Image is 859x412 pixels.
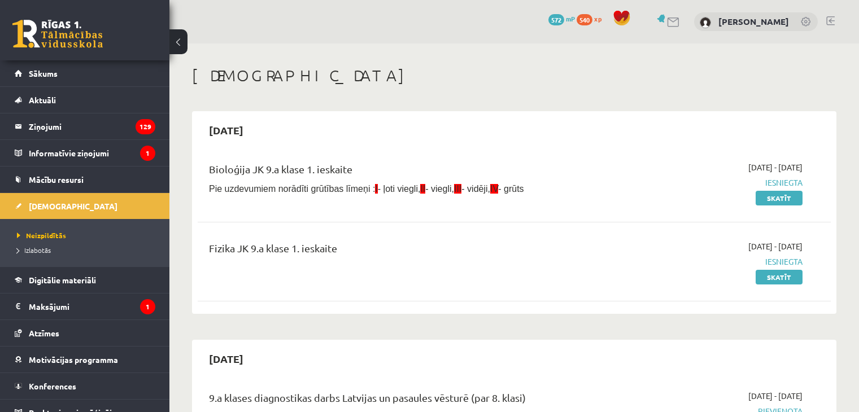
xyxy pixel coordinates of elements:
[15,320,155,346] a: Atzīmes
[420,184,425,194] span: II
[29,328,59,338] span: Atzīmes
[15,166,155,192] a: Mācību resursi
[17,246,51,255] span: Izlabotās
[29,354,118,365] span: Motivācijas programma
[616,177,803,189] span: Iesniegta
[15,60,155,86] a: Sākums
[209,240,599,261] div: Fizika JK 9.a klase 1. ieskaite
[454,184,461,194] span: III
[718,16,789,27] a: [PERSON_NAME]
[548,14,564,25] span: 572
[15,140,155,166] a: Informatīvie ziņojumi1
[566,14,575,23] span: mP
[140,146,155,161] i: 1
[29,275,96,285] span: Digitālie materiāli
[209,184,524,194] span: Pie uzdevumiem norādīti grūtības līmeņi : - ļoti viegli, - viegli, - vidēji, - grūts
[17,231,66,240] span: Neizpildītās
[17,245,158,255] a: Izlabotās
[29,140,155,166] legend: Informatīvie ziņojumi
[375,184,377,194] span: I
[15,87,155,113] a: Aktuāli
[15,113,155,139] a: Ziņojumi129
[700,17,711,28] img: Jana Anna Kārkliņa
[15,193,155,219] a: [DEMOGRAPHIC_DATA]
[29,174,84,185] span: Mācību resursi
[140,299,155,314] i: 1
[15,267,155,293] a: Digitālie materiāli
[29,201,117,211] span: [DEMOGRAPHIC_DATA]
[198,345,255,372] h2: [DATE]
[192,66,836,85] h1: [DEMOGRAPHIC_DATA]
[756,191,803,205] a: Skatīt
[748,161,803,173] span: [DATE] - [DATE]
[12,20,103,48] a: Rīgas 1. Tālmācības vidusskola
[209,161,599,182] div: Bioloģija JK 9.a klase 1. ieskaite
[548,14,575,23] a: 572 mP
[15,347,155,372] a: Motivācijas programma
[756,270,803,284] a: Skatīt
[209,390,599,411] div: 9.a klases diagnostikas darbs Latvijas un pasaules vēsturē (par 8. klasi)
[29,68,58,78] span: Sākums
[29,381,76,391] span: Konferences
[29,293,155,319] legend: Maksājumi
[594,14,601,23] span: xp
[29,95,56,105] span: Aktuāli
[577,14,592,25] span: 540
[748,390,803,402] span: [DATE] - [DATE]
[577,14,607,23] a: 540 xp
[17,230,158,240] a: Neizpildītās
[136,119,155,134] i: 129
[490,184,498,194] span: IV
[748,240,803,252] span: [DATE] - [DATE]
[15,293,155,319] a: Maksājumi1
[29,113,155,139] legend: Ziņojumi
[198,117,255,143] h2: [DATE]
[616,256,803,268] span: Iesniegta
[15,373,155,399] a: Konferences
